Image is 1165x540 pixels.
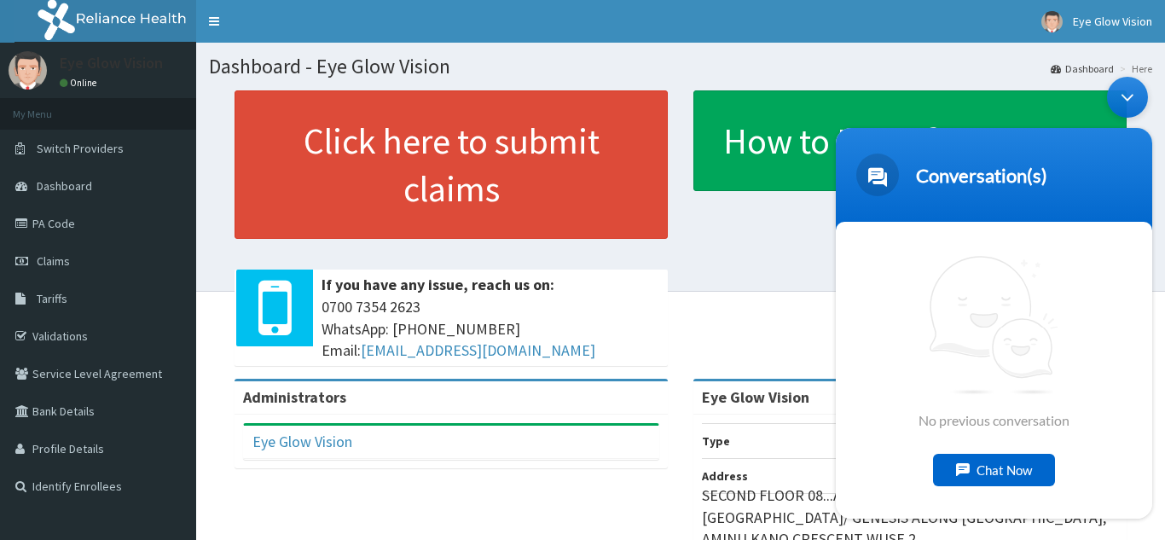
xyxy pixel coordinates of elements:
strong: Eye Glow Vision [702,387,809,407]
span: Tariffs [37,291,67,306]
a: Eye Glow Vision [252,432,352,451]
b: Address [702,468,748,484]
b: Administrators [243,387,346,407]
p: Eye Glow Vision [60,55,163,71]
a: Dashboard [1051,61,1114,76]
iframe: SalesIQ Chatwindow [827,68,1161,527]
img: User Image [9,51,47,90]
a: Online [60,77,101,89]
b: Type [702,433,730,449]
a: [EMAIL_ADDRESS][DOMAIN_NAME] [361,340,595,360]
span: Claims [37,253,70,269]
b: If you have any issue, reach us on: [322,275,554,294]
a: How to Identify Enrollees [693,90,1127,191]
span: Eye Glow Vision [1073,14,1152,29]
img: User Image [1041,11,1063,32]
span: 0700 7354 2623 WhatsApp: [PHONE_NUMBER] Email: [322,296,659,362]
span: Dashboard [37,178,92,194]
span: Switch Providers [37,141,124,156]
li: Here [1116,61,1152,76]
a: Click here to submit claims [235,90,668,239]
h1: Dashboard - Eye Glow Vision [209,55,1152,78]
